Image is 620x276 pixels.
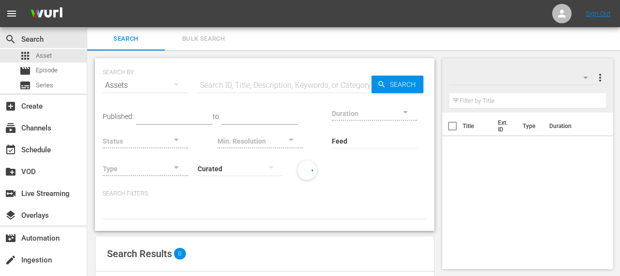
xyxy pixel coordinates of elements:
[5,188,16,199] span: Live Streaming
[543,113,602,140] th: Duration
[5,210,16,221] span: Overlays
[492,113,517,140] th: Ext. ID
[463,113,492,140] th: Title
[5,254,16,266] span: Ingestion
[174,248,186,260] span: 0
[5,166,16,178] span: VOD
[19,80,31,91] span: Series
[5,232,16,244] span: Automation
[93,33,159,45] span: Search
[517,113,543,140] th: Type
[5,100,16,112] span: Create
[594,66,606,89] button: more_vert
[36,81,53,90] span: Series
[213,113,219,120] span: to
[103,190,427,198] p: Search Filters:
[19,50,31,62] span: Asset
[586,10,611,17] a: Sign Out
[103,113,134,120] span: Published:
[5,33,16,45] span: Search
[23,2,70,25] img: ans4CAIJ8jUAAAAAAAAAAAAAAAAAAAAAAAAgQb4GAAAAAAAAAAAAAAAAAAAAAAAAJMjXAAAAAAAAAAAAAAAAAAAAAAAAgAT5G...
[372,76,423,93] button: Search
[36,51,52,61] span: Asset
[36,65,58,75] span: Episode
[19,65,31,77] span: Episode
[170,33,236,45] span: Bulk Search
[103,72,188,99] div: Assets
[6,8,17,19] span: menu
[5,144,16,156] span: Schedule
[5,122,16,134] span: Channels
[594,72,606,83] span: more_vert
[386,76,423,93] span: Search
[107,248,172,260] span: Search Results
